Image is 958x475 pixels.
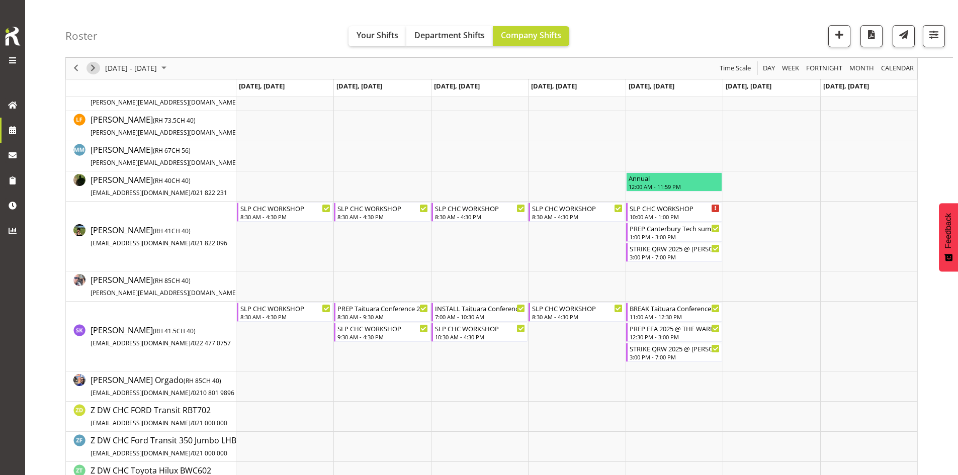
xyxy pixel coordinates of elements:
[781,62,800,75] span: Week
[334,203,430,222] div: Rosey McKimmie"s event - SLP CHC WORKSHOP Begin From Tuesday, September 2, 2025 at 8:30:00 AM GMT...
[880,62,915,75] span: calendar
[629,173,720,183] div: Annual
[91,274,275,298] span: [PERSON_NAME]
[193,339,231,347] span: 022 477 0757
[91,225,227,248] span: [PERSON_NAME]
[155,327,177,335] span: RH 41.5
[91,274,275,298] a: [PERSON_NAME](RH 85CH 40)[PERSON_NAME][EMAIL_ADDRESS][DOMAIN_NAME]
[66,141,236,171] td: Matt McFarlane resource
[718,62,753,75] button: Time Scale
[69,62,83,75] button: Previous
[91,128,238,137] span: [PERSON_NAME][EMAIL_ADDRESS][DOMAIN_NAME]
[191,389,193,397] span: /
[66,371,236,402] td: Wiliam Cordeiro Orgado resource
[91,324,231,348] a: [PERSON_NAME](RH 41.5CH 40)[EMAIL_ADDRESS][DOMAIN_NAME]/022 477 0757
[726,81,771,90] span: [DATE], [DATE]
[193,389,234,397] span: 0210 801 9896
[67,58,84,79] div: previous period
[923,25,945,47] button: Filter Shifts
[435,303,525,313] div: INSTALL Taituara Conference 2025 @ [GEOGRAPHIC_DATA] On Site @ 0730
[91,98,238,107] span: [PERSON_NAME][EMAIL_ADDRESS][DOMAIN_NAME]
[102,58,172,79] div: September 01 - 07, 2025
[191,239,193,247] span: /
[805,62,843,75] span: Fortnight
[529,303,625,322] div: Stuart Korunic"s event - SLP CHC WORKSHOP Begin From Thursday, September 4, 2025 at 8:30:00 AM GM...
[531,81,577,90] span: [DATE], [DATE]
[630,253,720,261] div: 3:00 PM - 7:00 PM
[719,62,752,75] span: Time Scale
[880,62,916,75] button: Month
[532,203,622,213] div: SLP CHC WORKSHOP
[191,188,193,197] span: /
[626,323,722,342] div: Stuart Korunic"s event - PREP EEA 2025 @ THE WAREHOUSE Begin From Friday, September 5, 2025 at 12...
[193,419,227,427] span: 021 000 000
[91,419,191,427] span: [EMAIL_ADDRESS][DOMAIN_NAME]
[191,419,193,427] span: /
[630,203,720,213] div: SLP CHC WORKSHOP
[337,333,427,341] div: 9:30 AM - 4:30 PM
[66,432,236,462] td: Z DW CHC Ford Transit 350 Jumbo LHB202 resource
[104,62,171,75] button: September 2025
[91,174,227,198] span: [PERSON_NAME]
[91,374,234,398] a: [PERSON_NAME] Orgado(RH 85CH 40)[EMAIL_ADDRESS][DOMAIN_NAME]/0210 801 9896
[155,276,171,285] span: RH 85
[91,224,227,248] a: [PERSON_NAME](RH 41CH 40)[EMAIL_ADDRESS][DOMAIN_NAME]/021 822 096
[237,303,333,322] div: Stuart Korunic"s event - SLP CHC WORKSHOP Begin From Monday, September 1, 2025 at 8:30:00 AM GMT+...
[240,303,330,313] div: SLP CHC WORKSHOP
[91,435,250,458] span: Z DW CHC Ford Transit 350 Jumbo LHB202
[848,62,875,75] span: Month
[762,62,776,75] span: Day
[431,303,528,322] div: Stuart Korunic"s event - INSTALL Taituara Conference 2025 @ CHC Town Hall On Site @ 0730 Begin Fr...
[860,25,883,47] button: Download a PDF of the roster according to the set date range.
[337,213,427,221] div: 8:30 AM - 4:30 PM
[630,353,720,361] div: 3:00 PM - 7:00 PM
[337,303,427,313] div: PREP Taituara Conference 2025 @ WAREHOUSE
[91,174,227,198] a: [PERSON_NAME](RH 40CH 40)[EMAIL_ADDRESS][DOMAIN_NAME]/021 822 231
[630,243,720,253] div: STRIKE QRW 2025 @ [PERSON_NAME] On Site @ 1530
[91,114,275,137] span: [PERSON_NAME]
[414,30,485,41] span: Department Shifts
[336,81,382,90] span: [DATE], [DATE]
[153,276,191,285] span: ( CH 40)
[191,449,193,457] span: /
[630,333,720,341] div: 12:30 PM - 3:00 PM
[630,343,720,353] div: STRIKE QRW 2025 @ [PERSON_NAME] On Site @ 1530
[104,62,158,75] span: [DATE] - [DATE]
[153,227,191,235] span: ( CH 40)
[532,213,622,221] div: 8:30 AM - 4:30 PM
[334,323,430,342] div: Stuart Korunic"s event - SLP CHC WORKSHOP Begin From Tuesday, September 2, 2025 at 9:30:00 AM GMT...
[435,313,525,321] div: 7:00 AM - 10:30 AM
[501,30,561,41] span: Company Shifts
[630,323,720,333] div: PREP EEA 2025 @ THE WAREHOUSE
[66,402,236,432] td: Z DW CHC FORD Transit RBT702 resource
[532,313,622,321] div: 8:30 AM - 4:30 PM
[91,144,275,168] a: [PERSON_NAME](RH 67CH 56)[PERSON_NAME][EMAIL_ADDRESS][DOMAIN_NAME]
[91,289,238,297] span: [PERSON_NAME][EMAIL_ADDRESS][DOMAIN_NAME]
[91,404,227,428] a: Z DW CHC FORD Transit RBT702[EMAIL_ADDRESS][DOMAIN_NAME]/021 000 000
[155,116,177,125] span: RH 73.5
[91,449,191,457] span: [EMAIL_ADDRESS][DOMAIN_NAME]
[91,188,191,197] span: [EMAIL_ADDRESS][DOMAIN_NAME]
[91,325,231,348] span: [PERSON_NAME]
[626,343,722,362] div: Stuart Korunic"s event - STRIKE QRW 2025 @ TE PAE On Site @ 1530 Begin From Friday, September 5, ...
[239,81,285,90] span: [DATE], [DATE]
[193,449,227,457] span: 021 000 000
[629,81,674,90] span: [DATE], [DATE]
[91,389,191,397] span: [EMAIL_ADDRESS][DOMAIN_NAME]
[191,339,193,347] span: /
[435,213,525,221] div: 8:30 AM - 4:30 PM
[66,202,236,271] td: Rosey McKimmie resource
[630,313,720,321] div: 11:00 AM - 12:30 PM
[893,25,915,47] button: Send a list of all shifts for the selected filtered period to all rostered employees.
[357,30,398,41] span: Your Shifts
[240,203,330,213] div: SLP CHC WORKSHOP
[184,376,221,385] span: ( CH 40)
[406,26,493,46] button: Department Shifts
[240,313,330,321] div: 8:30 AM - 4:30 PM
[91,158,238,167] span: [PERSON_NAME][EMAIL_ADDRESS][DOMAIN_NAME]
[431,203,528,222] div: Rosey McKimmie"s event - SLP CHC WORKSHOP Begin From Wednesday, September 3, 2025 at 8:30:00 AM G...
[493,26,569,46] button: Company Shifts
[193,188,227,197] span: 021 822 231
[532,303,622,313] div: SLP CHC WORKSHOP
[193,239,227,247] span: 021 822 096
